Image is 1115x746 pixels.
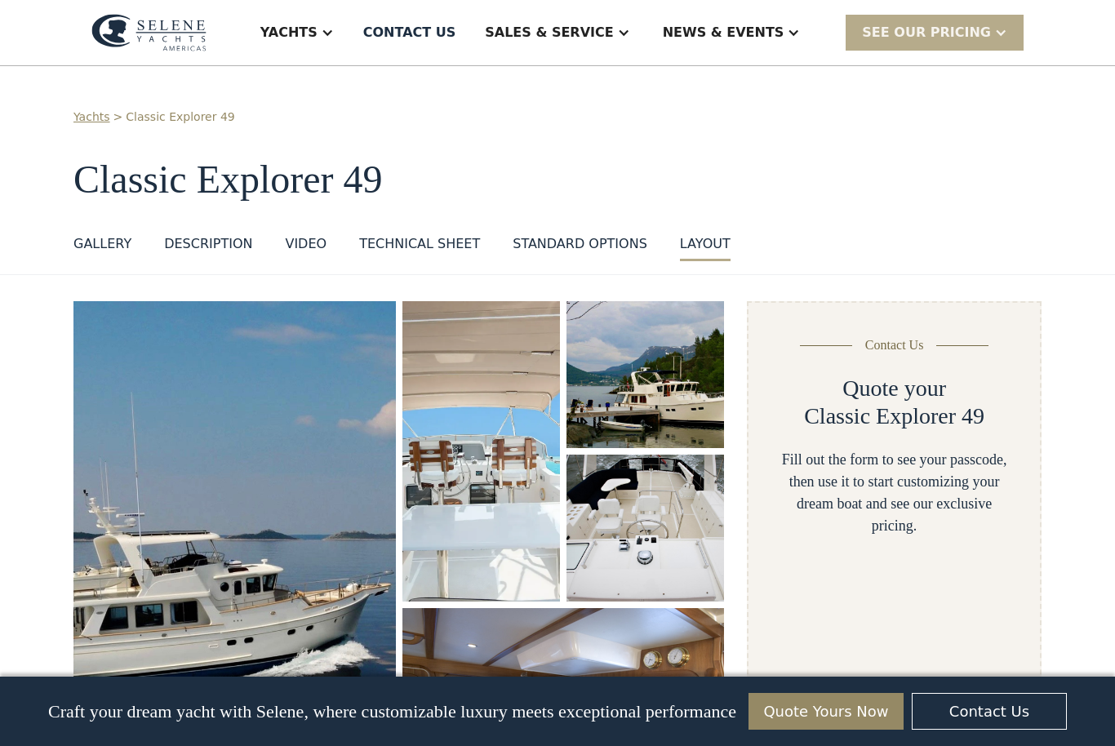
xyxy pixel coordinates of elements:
[804,402,984,430] h2: Classic Explorer 49
[513,234,647,261] a: standard options
[865,335,924,355] div: Contact Us
[566,301,724,448] img: 50 foot motor yacht
[402,301,560,602] a: open lightbox
[126,109,234,126] a: Classic Explorer 49
[73,158,1042,202] h1: Classic Explorer 49
[485,23,613,42] div: Sales & Service
[749,693,904,730] a: Quote Yours Now
[164,234,252,254] div: DESCRIPTION
[842,375,946,402] h2: Quote your
[862,23,991,42] div: SEE Our Pricing
[566,301,724,448] a: open lightbox
[73,109,110,126] a: Yachts
[359,234,480,254] div: Technical sheet
[73,234,131,261] a: GALLERY
[359,234,480,261] a: Technical sheet
[912,693,1067,730] a: Contact Us
[113,109,123,126] div: >
[680,234,731,254] div: layout
[775,449,1014,537] div: Fill out the form to see your passcode, then use it to start customizing your dream boat and see ...
[260,23,318,42] div: Yachts
[566,455,724,602] a: open lightbox
[363,23,456,42] div: Contact US
[846,15,1024,50] div: SEE Our Pricing
[680,234,731,261] a: layout
[566,455,724,602] img: 50 foot motor yacht
[48,701,736,722] p: Craft your dream yacht with Selene, where customizable luxury meets exceptional performance
[73,234,131,254] div: GALLERY
[513,234,647,254] div: standard options
[285,234,327,261] a: VIDEO
[663,23,784,42] div: News & EVENTS
[164,234,252,261] a: DESCRIPTION
[91,14,207,51] img: logo
[285,234,327,254] div: VIDEO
